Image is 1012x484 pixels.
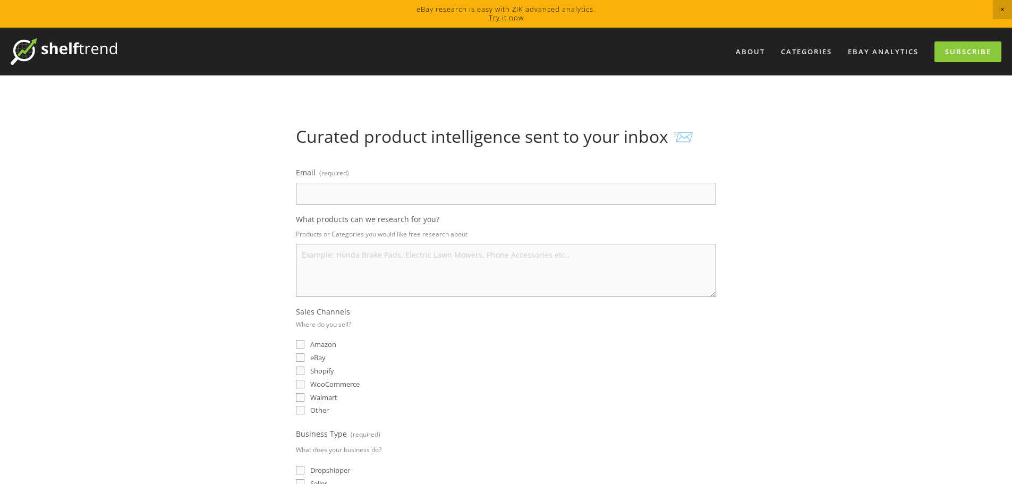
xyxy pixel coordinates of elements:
[296,367,304,375] input: Shopify
[310,379,360,389] span: WooCommerce
[774,43,839,61] div: Categories
[296,167,316,177] span: Email
[296,214,439,224] span: What products can we research for you?
[296,466,304,474] input: Dropshipper
[934,41,1001,62] a: Subscribe
[489,13,524,22] a: Try it now
[296,442,381,457] p: What does your business do?
[310,366,334,376] span: Shopify
[729,43,772,61] a: About
[296,226,716,242] p: Products or Categories you would like free research about
[310,339,336,349] span: Amazon
[351,427,380,442] span: (required)
[310,465,350,475] span: Dropshipper
[296,307,350,317] span: Sales Channels
[296,393,304,402] input: Walmart
[310,405,329,415] span: Other
[296,340,304,349] input: Amazon
[296,406,304,414] input: Other
[11,38,117,65] img: ShelfTrend
[310,393,337,402] span: Walmart
[296,353,304,362] input: eBay
[296,317,351,332] p: Where do you sell?
[296,380,304,388] input: WooCommerce
[841,43,925,61] a: eBay Analytics
[310,353,326,362] span: eBay
[319,165,349,181] span: (required)
[296,126,716,147] h1: Curated product intelligence sent to your inbox 📨
[296,429,347,439] span: Business Type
